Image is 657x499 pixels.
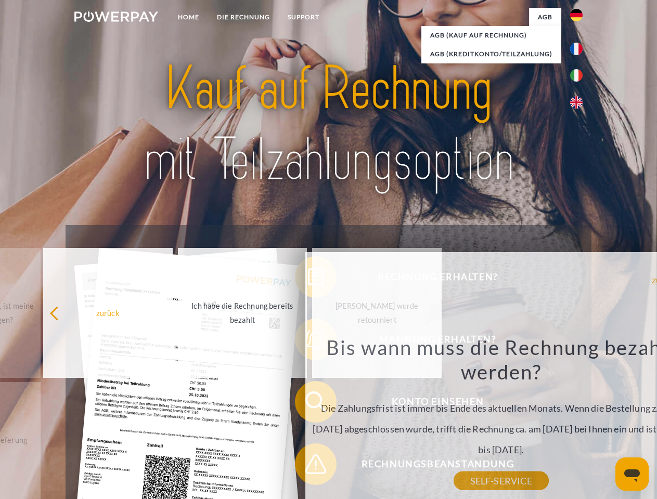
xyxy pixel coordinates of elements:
a: agb [529,8,561,27]
iframe: Schaltfläche zum Öffnen des Messaging-Fensters [615,457,649,491]
a: SUPPORT [279,8,328,27]
img: it [570,69,583,82]
img: logo-powerpay-white.svg [74,11,158,22]
a: AGB (Kauf auf Rechnung) [421,26,561,45]
div: Ich habe die Rechnung bereits bezahlt [184,299,301,327]
a: AGB (Kreditkonto/Teilzahlung) [421,45,561,63]
a: Home [169,8,208,27]
div: zurück [49,306,166,320]
a: SELF-SERVICE [454,471,549,490]
img: title-powerpay_de.svg [99,50,558,199]
img: en [570,96,583,109]
a: DIE RECHNUNG [208,8,279,27]
img: fr [570,43,583,55]
img: de [570,9,583,21]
